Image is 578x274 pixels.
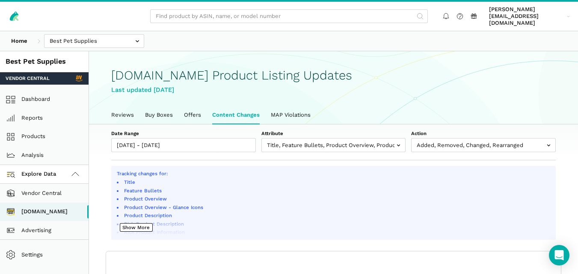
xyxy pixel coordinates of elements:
[106,106,139,124] a: Reviews
[44,34,144,48] input: Best Pet Supplies
[139,106,178,124] a: Buy Boxes
[117,170,550,177] p: Tracking changes for:
[111,130,256,137] label: Date Range
[120,223,153,232] button: Show More
[207,106,265,124] a: Content Changes
[111,68,556,82] h1: [DOMAIN_NAME] Product Listing Updates
[6,57,83,67] div: Best Pet Supplies
[411,138,556,152] input: Added, Removed, Changed, Rearranged
[123,187,550,194] li: Feature Bullets
[6,34,33,48] a: Home
[9,169,56,180] span: Explore Data
[123,212,550,219] li: Product Description
[123,204,550,211] li: Product Overview - Glance Icons
[123,195,550,202] li: Product Overview
[150,9,428,24] input: Find product by ASIN, name, or model number
[123,229,550,236] li: Rich Product Information
[123,221,550,227] li: Rich Product Description
[411,130,556,137] label: Action
[261,130,406,137] label: Attribute
[265,106,316,124] a: MAP Violations
[486,5,573,28] a: [PERSON_NAME][EMAIL_ADDRESS][DOMAIN_NAME]
[549,245,569,265] div: Open Intercom Messenger
[123,179,550,186] li: Title
[6,75,50,82] span: Vendor Central
[261,138,406,152] input: Title, Feature Bullets, Product Overview, Product Overview - Glance Icons, Product Description, R...
[178,106,207,124] a: Offers
[111,85,556,95] div: Last updated [DATE]
[489,6,564,27] span: [PERSON_NAME][EMAIL_ADDRESS][DOMAIN_NAME]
